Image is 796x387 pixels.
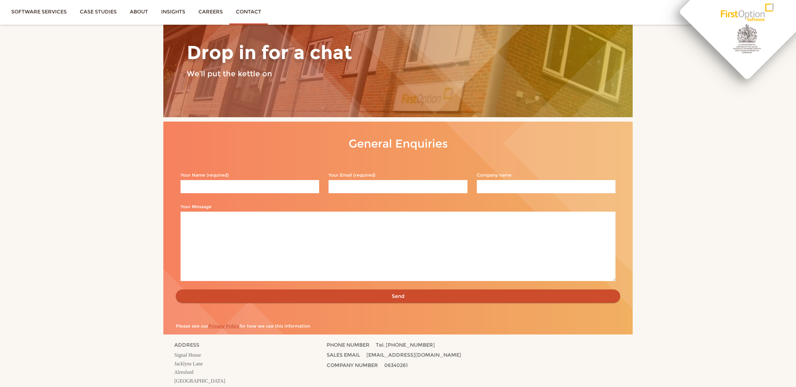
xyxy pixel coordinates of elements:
[176,202,620,285] label: Your Message
[174,359,279,368] p: Jacklyns Lane
[187,67,504,80] p: We’ll put the kettle on
[163,23,633,117] div: Signal House, Alresford, Hampshire
[376,342,435,348] span: Tel. [PHONE_NUMBER]
[208,323,239,329] a: Privacy Policy
[181,180,319,193] input: Your Name (required)
[366,352,461,358] span: [EMAIL_ADDRESS][DOMAIN_NAME]
[176,170,324,198] label: Your Name (required)
[181,212,615,281] textarea: Your Message
[174,377,279,385] p: [GEOGRAPHIC_DATA]
[472,170,620,198] label: Company name
[176,122,620,166] legend: General Enquiries
[176,323,310,329] span: Please see our for how we use this information
[327,351,584,361] p: SALES EMAIL
[324,170,472,198] label: Your Email (required)
[176,289,620,303] input: Send
[174,341,279,351] p: ADDRESS
[327,341,584,351] p: PHONE NUMBER
[329,180,467,193] input: Your Email (required)
[174,351,279,359] p: Signal House
[174,368,279,377] p: Alresford
[327,361,584,371] p: COMPANY NUMBER
[477,180,615,193] input: Company name
[384,362,408,368] span: 06340261
[182,42,614,63] h1: Drop in for a chat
